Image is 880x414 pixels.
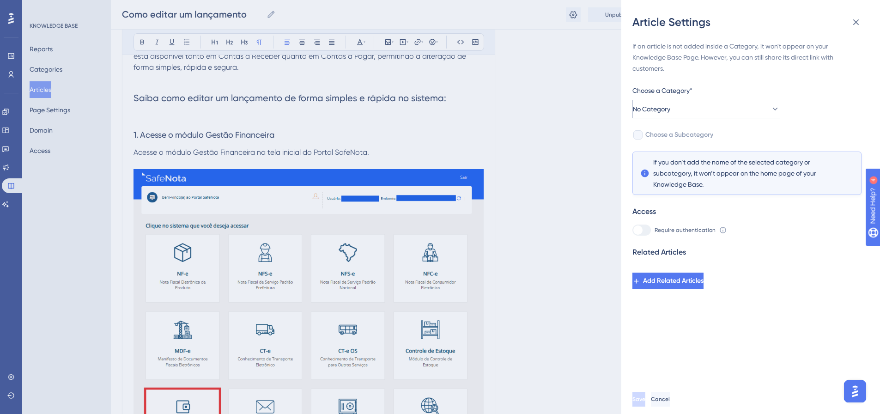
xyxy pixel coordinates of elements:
span: Add Related Articles [643,275,704,286]
div: If an article is not added inside a Category, it won't appear on your Knowledge Base Page. Howeve... [632,41,862,74]
div: 4 [64,5,67,12]
span: Choose a Category* [632,85,692,96]
span: Save [632,396,645,403]
button: Save [632,392,645,407]
button: Cancel [651,392,670,407]
div: Article Settings [632,15,869,30]
span: Choose a Subcategory [645,129,713,140]
span: Cancel [651,396,670,403]
div: Related Articles [632,247,686,258]
div: Access [632,206,656,217]
span: Require authentication [655,226,716,234]
iframe: UserGuiding AI Assistant Launcher [841,377,869,405]
button: Add Related Articles [632,273,704,289]
span: If you don’t add the name of the selected category or subcategory, it won’t appear on the home pa... [653,157,841,190]
button: No Category [632,100,780,118]
span: No Category [633,103,670,115]
span: Need Help? [22,2,58,13]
